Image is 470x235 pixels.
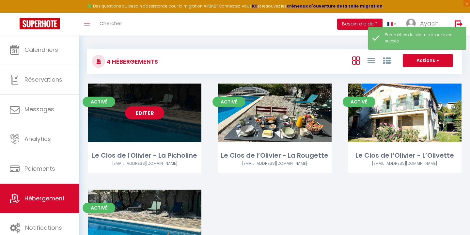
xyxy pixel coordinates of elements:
div: Airbnb [348,161,462,167]
button: Ouvrir le widget de chat LiveChat [5,3,25,22]
div: Airbnb [88,161,201,167]
span: Activé [212,97,245,107]
a: Chercher [95,13,127,36]
div: Paramètres du site mis à jour avec succès [385,32,459,44]
div: Le Clos de l’Olivier - L’Olivette [348,150,462,161]
span: Paiements [24,164,55,173]
a: ... Ayachi [401,13,448,36]
div: Le Clos de l’Olivier - La Rougette [218,150,331,161]
span: Activé [83,203,115,213]
span: Chercher [100,20,122,27]
img: logout [455,20,463,28]
span: Activé [83,97,115,107]
a: Editer [125,106,164,119]
img: ... [406,19,416,28]
a: ICI [252,3,258,9]
button: Besoin d'aide ? [337,19,383,30]
a: Vue par Groupe [383,55,391,66]
span: Hébergement [24,194,65,202]
img: Super Booking [20,18,60,29]
div: Le Clos de l'Olivier - La Picholine [88,150,201,161]
span: Activé [343,97,375,107]
a: Vue en Box [352,55,360,66]
span: Analytics [24,135,51,143]
h3: 4 Hébergements [105,54,158,69]
div: Airbnb [218,161,331,167]
span: Réservations [24,75,62,84]
a: Vue en Liste [368,55,375,66]
span: Ayachi [420,19,440,27]
span: Messages [24,105,54,113]
span: Calendriers [24,46,58,54]
button: Actions [403,54,453,67]
a: créneaux d'ouverture de la salle migration [287,3,383,9]
span: Notifications [25,224,62,232]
